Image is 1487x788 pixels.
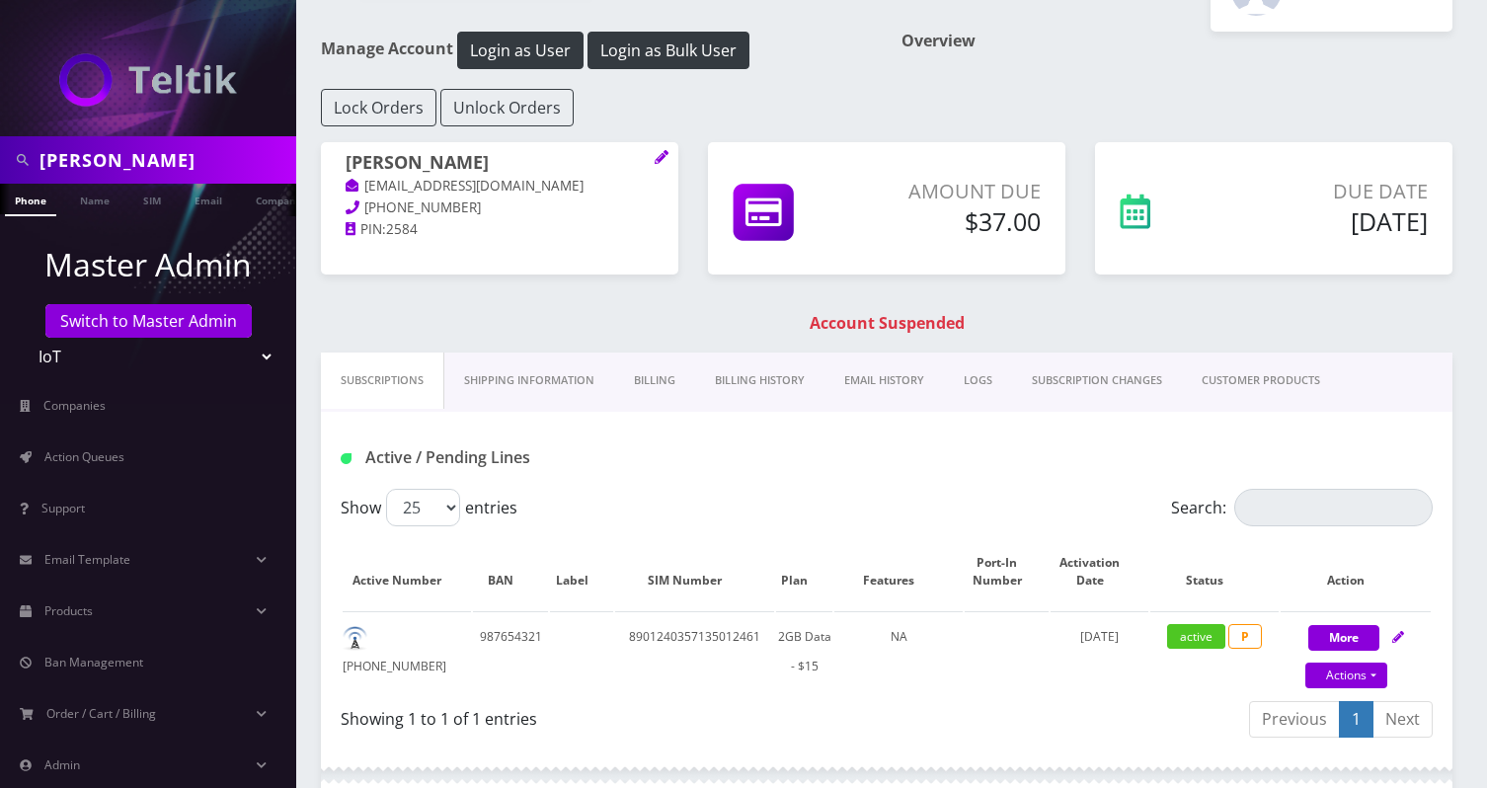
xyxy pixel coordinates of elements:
span: P [1228,624,1262,649]
a: Billing History [695,353,824,409]
h1: [PERSON_NAME] [346,152,654,176]
button: Login as User [457,32,584,69]
a: Previous [1249,701,1340,738]
span: active [1167,624,1225,649]
span: [PHONE_NUMBER] [364,198,481,216]
input: Search: [1234,489,1433,526]
span: Support [41,500,85,516]
a: EMAIL HISTORY [824,353,944,409]
th: Activation Date: activate to sort column ascending [1051,534,1148,609]
td: [PHONE_NUMBER] [343,611,471,691]
label: Search: [1171,489,1433,526]
td: NA [834,611,963,691]
img: Active / Pending Lines [341,453,352,464]
img: default.png [343,626,367,651]
img: IoT [59,53,237,107]
button: Lock Orders [321,89,436,126]
td: 8901240357135012461 [615,611,774,691]
button: More [1308,625,1379,651]
th: SIM Number: activate to sort column ascending [615,534,774,609]
span: [DATE] [1080,628,1119,645]
td: 2GB Data - $15 [776,611,832,691]
span: Ban Management [44,654,143,670]
button: Unlock Orders [440,89,574,126]
th: Port-In Number: activate to sort column ascending [965,534,1049,609]
th: Plan: activate to sort column ascending [776,534,832,609]
a: Shipping Information [444,353,614,409]
th: Status: activate to sort column ascending [1150,534,1279,609]
span: 2584 [386,220,418,238]
span: Order / Cart / Billing [46,705,156,722]
span: Email Template [44,551,130,568]
h1: Overview [901,32,1452,50]
h5: $37.00 [873,206,1040,236]
a: Actions [1305,663,1387,688]
div: Showing 1 to 1 of 1 entries [341,699,872,731]
a: Name [70,184,119,214]
a: CUSTOMER PRODUCTS [1182,353,1340,409]
a: Switch to Master Admin [45,304,252,338]
a: PIN: [346,220,386,240]
h5: [DATE] [1232,206,1428,236]
th: Action: activate to sort column ascending [1281,534,1431,609]
a: [EMAIL_ADDRESS][DOMAIN_NAME] [346,177,584,197]
th: Active Number: activate to sort column ascending [343,534,471,609]
p: Due Date [1232,177,1428,206]
a: SIM [133,184,171,214]
button: Login as Bulk User [587,32,749,69]
a: Company [246,184,312,214]
span: Products [44,602,93,619]
a: Email [185,184,232,214]
input: Search in Company [39,141,291,179]
h1: Active / Pending Lines [341,448,685,467]
select: Showentries [386,489,460,526]
a: LOGS [944,353,1012,409]
a: 1 [1339,701,1373,738]
a: Login as User [453,38,587,59]
a: SUBSCRIPTION CHANGES [1012,353,1182,409]
h1: Account Suspended [326,314,1448,333]
span: Admin [44,756,80,773]
td: 987654321 [473,611,548,691]
th: Features: activate to sort column ascending [834,534,963,609]
th: BAN: activate to sort column ascending [473,534,548,609]
span: Action Queues [44,448,124,465]
label: Show entries [341,489,517,526]
p: Amount Due [873,177,1040,206]
h1: Manage Account [321,32,872,69]
a: Login as Bulk User [587,38,749,59]
a: Billing [614,353,695,409]
a: Next [1372,701,1433,738]
a: Subscriptions [321,353,444,409]
span: Companies [43,397,106,414]
th: Label: activate to sort column ascending [550,534,613,609]
a: Phone [5,184,56,216]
